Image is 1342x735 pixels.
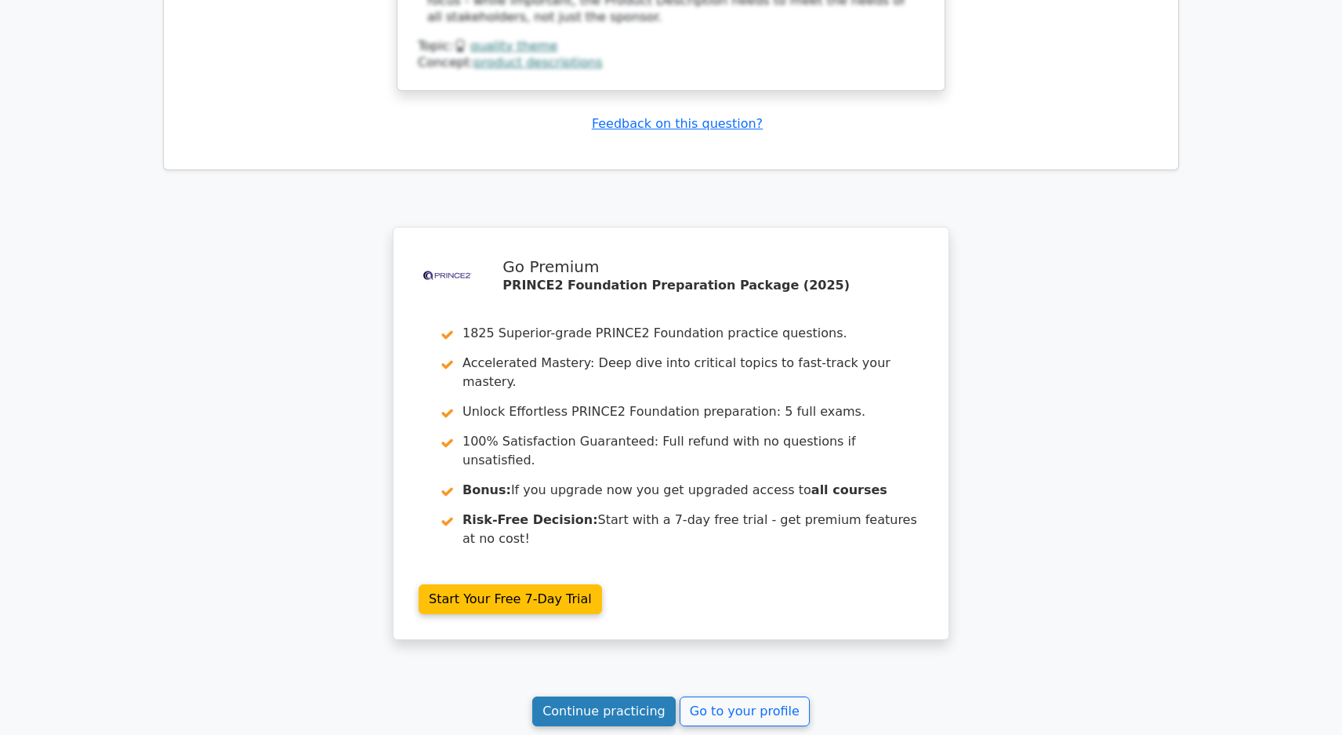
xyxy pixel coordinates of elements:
[418,38,924,55] div: Topic:
[532,697,676,726] a: Continue practicing
[474,55,603,70] a: product descriptions
[592,116,763,131] a: Feedback on this question?
[418,55,924,71] div: Concept:
[419,584,602,614] a: Start Your Free 7-Day Trial
[680,697,810,726] a: Go to your profile
[470,38,558,53] a: quality theme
